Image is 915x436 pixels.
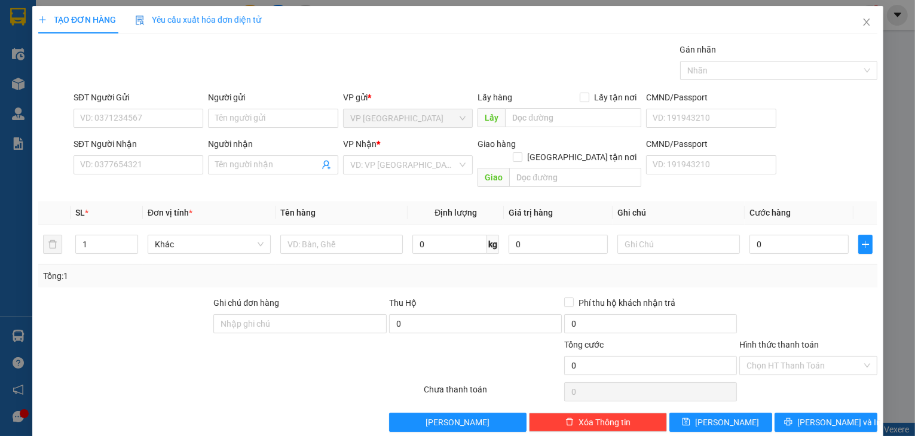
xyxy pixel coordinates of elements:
[426,416,489,429] span: [PERSON_NAME]
[478,139,516,149] span: Giao hàng
[861,17,871,27] span: close
[669,413,772,432] button: save[PERSON_NAME]
[342,139,376,149] span: VP Nhận
[749,208,791,217] span: Cước hàng
[148,208,192,217] span: Đơn vị tính
[73,137,203,151] div: SĐT Người Nhận
[509,168,641,187] input: Dọc đường
[797,416,880,429] span: [PERSON_NAME] và In
[350,109,466,127] span: VP Sài Gòn
[505,108,641,127] input: Dọc đường
[82,51,159,77] li: VP VP Buôn Mê Thuột
[509,235,607,254] input: 0
[858,240,871,249] span: plus
[280,208,315,217] span: Tên hàng
[321,160,330,170] span: user-add
[682,417,690,427] span: save
[38,15,116,24] span: TẠO ĐƠN HÀNG
[478,168,509,187] span: Giao
[739,340,819,349] label: Hình thức thanh toán
[388,413,527,432] button: [PERSON_NAME]
[155,235,264,253] span: Khác
[680,45,716,54] label: Gán nhãn
[38,16,47,24] span: plus
[646,137,776,151] div: CMND/Passport
[478,93,512,102] span: Lấy hàng
[75,208,85,217] span: SL
[208,137,338,151] div: Người nhận
[509,208,553,217] span: Giá trị hàng
[487,235,499,254] span: kg
[73,91,203,104] div: SĐT Người Gửi
[388,298,416,308] span: Thu Hộ
[646,91,776,104] div: CMND/Passport
[589,91,641,104] span: Lấy tận nơi
[695,416,759,429] span: [PERSON_NAME]
[434,208,477,217] span: Định lượng
[135,16,145,25] img: icon
[478,108,505,127] span: Lấy
[342,91,473,104] div: VP gửi
[858,235,872,254] button: plus
[6,51,82,90] li: VP VP [GEOGRAPHIC_DATA]
[573,296,680,309] span: Phí thu hộ khách nhận trả
[522,151,641,164] span: [GEOGRAPHIC_DATA] tận nơi
[82,79,91,88] span: environment
[213,314,386,333] input: Ghi chú đơn hàng
[280,235,403,254] input: VD: Bàn, Ghế
[423,383,563,404] div: Chưa thanh toán
[784,417,792,427] span: printer
[774,413,877,432] button: printer[PERSON_NAME] và In
[612,201,745,225] th: Ghi chú
[43,235,62,254] button: delete
[849,6,883,39] button: Close
[564,340,603,349] span: Tổng cước
[208,91,338,104] div: Người gửi
[529,413,667,432] button: deleteXóa Thông tin
[6,6,173,29] li: [PERSON_NAME]
[213,298,279,308] label: Ghi chú đơn hàng
[617,235,740,254] input: Ghi Chú
[565,417,574,427] span: delete
[579,416,631,429] span: Xóa Thông tin
[43,269,354,283] div: Tổng: 1
[135,15,261,24] span: Yêu cầu xuất hóa đơn điện tử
